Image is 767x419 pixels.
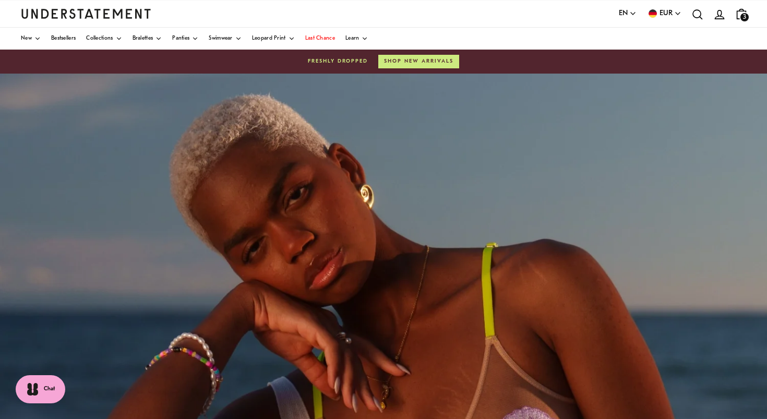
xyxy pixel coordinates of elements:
[133,36,153,41] span: Bralettes
[345,28,368,50] a: Learn
[44,385,55,393] span: Chat
[172,28,198,50] a: Panties
[308,57,368,66] span: Freshly dropped
[86,28,122,50] a: Collections
[305,28,335,50] a: Last Chance
[619,8,637,19] button: EN
[21,9,151,18] a: Understatement Homepage
[21,55,746,68] a: Freshly droppedShop new arrivals
[21,36,32,41] span: New
[660,8,673,19] span: EUR
[252,36,286,41] span: Leopard Print
[647,8,681,19] button: EUR
[21,28,41,50] a: New
[619,8,628,19] span: EN
[252,28,295,50] a: Leopard Print
[51,36,76,41] span: Bestsellers
[16,375,65,403] button: Chat
[86,36,113,41] span: Collections
[740,13,749,21] span: 3
[345,36,359,41] span: Learn
[172,36,189,41] span: Panties
[209,28,241,50] a: Swimwear
[51,28,76,50] a: Bestsellers
[378,55,459,68] button: Shop new arrivals
[730,3,752,25] a: 3
[305,36,335,41] span: Last Chance
[133,28,162,50] a: Bralettes
[209,36,232,41] span: Swimwear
